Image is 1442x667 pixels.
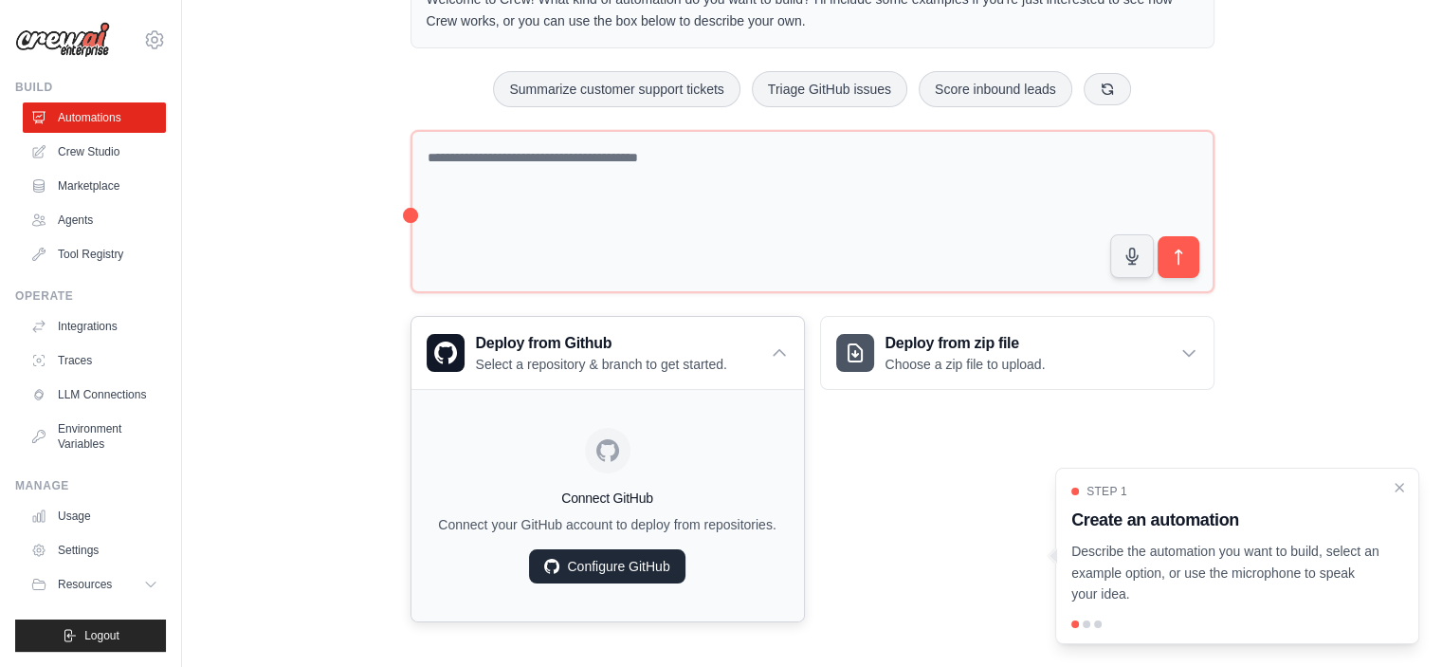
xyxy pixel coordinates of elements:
[15,288,166,304] div: Operate
[23,239,166,269] a: Tool Registry
[15,22,110,58] img: Logo
[23,535,166,565] a: Settings
[529,549,684,584] a: Configure GitHub
[23,102,166,133] a: Automations
[15,478,166,493] div: Manage
[1347,576,1442,667] div: 聊天小组件
[1071,507,1380,533] h3: Create an automation
[493,71,739,107] button: Summarize customer support tickets
[84,628,119,643] span: Logout
[885,355,1046,374] p: Choose a zip file to upload.
[1392,480,1407,495] button: Close walkthrough
[23,171,166,201] a: Marketplace
[476,355,727,374] p: Select a repository & branch to get started.
[23,414,166,459] a: Environment Variables
[1071,541,1380,605] p: Describe the automation you want to build, select an example option, or use the microphone to spe...
[58,577,112,592] span: Resources
[23,380,166,410] a: LLM Connections
[15,620,166,652] button: Logout
[427,515,789,534] p: Connect your GitHub account to deploy from repositories.
[1086,484,1127,499] span: Step 1
[23,501,166,531] a: Usage
[1347,576,1442,667] iframe: Chat Widget
[885,332,1046,355] h3: Deploy from zip file
[752,71,907,107] button: Triage GitHub issues
[23,205,166,235] a: Agents
[919,71,1072,107] button: Score inbound leads
[23,311,166,342] a: Integrations
[15,80,166,95] div: Build
[23,345,166,376] a: Traces
[23,569,166,600] button: Resources
[476,332,727,355] h3: Deploy from Github
[427,489,789,508] h4: Connect GitHub
[23,137,166,167] a: Crew Studio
